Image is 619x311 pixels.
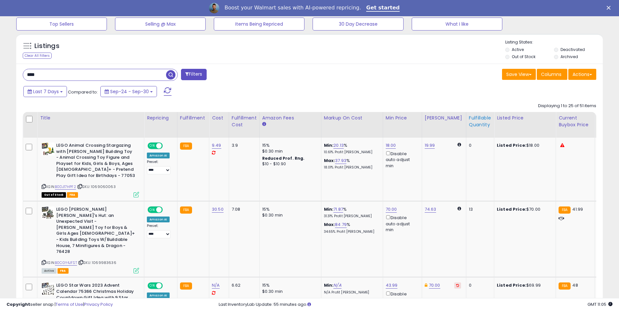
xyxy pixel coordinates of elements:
a: 84.79 [335,221,347,228]
span: FBA [67,192,78,198]
img: Profile image for Adrian [209,3,219,13]
b: Max: [324,221,335,228]
div: ASIN: [42,143,139,197]
button: Last 7 Days [23,86,67,97]
img: 516XVnAF75L._SL40_.jpg [42,143,55,155]
label: Out of Stock [512,54,535,59]
div: Clear All Filters [23,53,52,59]
button: Columns [537,69,567,80]
label: Deactivated [561,47,585,52]
div: Disable auto adjust min [386,214,417,233]
span: | SKU: 1069983636 [78,260,116,265]
b: Max: [324,157,335,164]
h5: Listings [34,42,59,51]
div: % [324,158,378,170]
a: N/A [333,282,341,289]
button: Filters [181,69,206,80]
p: 34.65% Profit [PERSON_NAME] [324,230,378,234]
small: FBA [180,206,192,214]
button: Save View [502,69,536,80]
b: Min: [324,142,334,148]
div: $70.00 [497,206,551,212]
div: % [324,143,378,155]
small: Amazon Fees. [262,121,266,127]
div: Min Price [386,115,419,121]
a: 9.49 [212,142,221,149]
label: Archived [561,54,578,59]
div: Close [607,6,613,10]
b: Listed Price: [497,142,526,148]
div: 3.9 [232,143,254,148]
b: Min: [324,206,334,212]
div: Fulfillment Cost [232,115,257,128]
p: Listing States: [505,39,603,45]
div: $0.30 min [262,212,316,218]
span: FBA [58,268,69,274]
div: Repricing [147,115,174,121]
div: 0 [469,143,489,148]
button: Sep-24 - Sep-30 [100,86,157,97]
span: 2025-10-8 11:05 GMT [587,301,613,307]
label: Active [512,47,524,52]
span: All listings that are currently out of stock and unavailable for purchase on Amazon [42,192,66,198]
b: LEGO [PERSON_NAME] [PERSON_NAME]'s Hut: an Unexpected Visit - [PERSON_NAME] Toy for Boys & Girls ... [56,206,135,256]
a: 30.50 [212,206,224,213]
div: Fulfillable Quantity [469,115,491,128]
span: 48 [572,282,578,288]
button: Items Being Repriced [214,18,304,31]
div: 15% [262,143,316,148]
a: 71.87 [333,206,343,213]
div: % [324,206,378,218]
p: 31.31% Profit [PERSON_NAME] [324,214,378,218]
a: 43.99 [386,282,398,289]
span: Last 7 Days [33,88,59,95]
span: ON [148,207,156,213]
div: Disable auto adjust min [386,150,417,169]
span: 41.99 [572,206,583,212]
button: Actions [568,69,596,80]
p: 10.61% Profit [PERSON_NAME] [324,150,378,155]
p: N/A Profit [PERSON_NAME] [324,290,378,295]
a: 37.93 [335,157,346,164]
span: ON [148,143,156,149]
span: All listings currently available for purchase on Amazon [42,268,57,274]
button: What I like [412,18,502,31]
div: Listed Price [497,115,553,121]
div: $0.30 min [262,148,316,154]
div: 0 [469,282,489,288]
div: Cost [212,115,226,121]
span: OFF [162,143,172,149]
a: 70.00 [429,282,440,289]
button: Top Sellers [16,18,107,31]
div: 7.08 [232,206,254,212]
div: Disable auto adjust min [386,290,417,309]
a: Get started [366,5,400,12]
b: Reduced Prof. Rng. [262,155,305,161]
button: 30 Day Decrease [313,18,403,31]
b: Listed Price: [497,206,526,212]
span: Sep-24 - Sep-30 [110,88,149,95]
b: Min: [324,282,334,288]
small: FBA [559,282,571,290]
div: Preset: [147,160,172,174]
th: The percentage added to the cost of goods (COGS) that forms the calculator for Min & Max prices. [321,112,383,138]
div: ASIN: [42,206,139,273]
span: | SKU: 1069060063 [77,184,116,189]
span: Compared to: [68,89,98,95]
a: 70.00 [386,206,397,213]
small: FBA [180,282,192,290]
b: LEGO Animal Crossing Stargazing with [PERSON_NAME] Building Toy - Animal Crossing Toy Figure and ... [56,143,135,180]
p: 18.01% Profit [PERSON_NAME] [324,165,378,170]
img: 51pQHDupPML._SL40_.jpg [42,282,55,295]
div: 13 [469,206,489,212]
div: $0.30 min [262,289,316,294]
a: 20.13 [333,142,344,149]
span: OFF [162,283,172,289]
div: 6.62 [232,282,254,288]
small: FBA [180,143,192,150]
div: 15% [262,282,316,288]
div: $10 - $10.90 [262,161,316,167]
div: Title [40,115,141,121]
a: 18.00 [386,142,396,149]
small: FBA [559,206,571,214]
